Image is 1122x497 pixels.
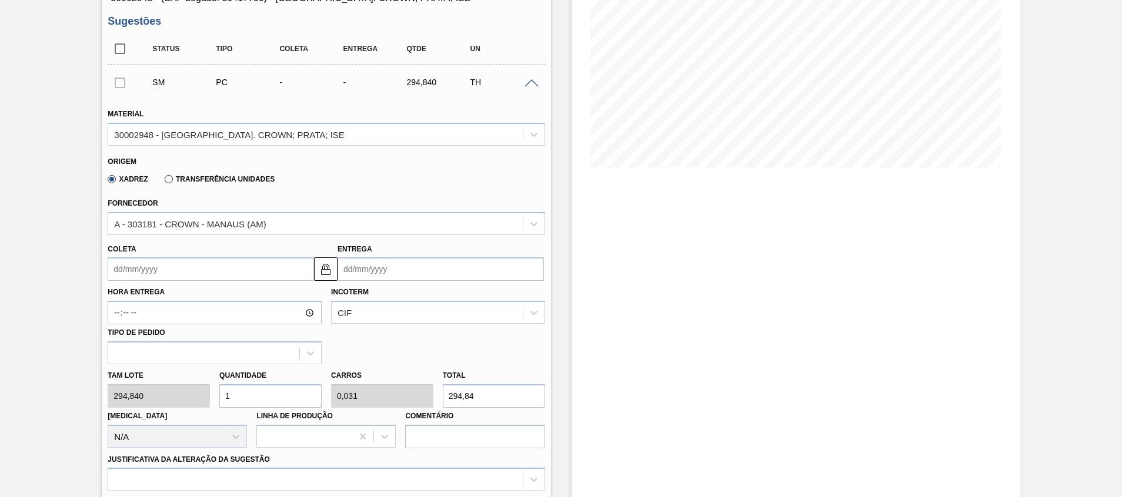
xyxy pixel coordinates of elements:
label: Xadrez [108,175,148,183]
label: Fornecedor [108,199,158,207]
div: Sugestão Manual [149,78,220,87]
button: locked [314,257,338,281]
div: TH [467,78,537,87]
label: Incoterm [331,288,369,296]
input: dd/mm/yyyy [338,257,544,281]
div: 30002948 - [GEOGRAPHIC_DATA]. CROWN; PRATA; ISE [114,129,345,139]
div: Coleta [276,45,347,53]
div: Entrega [340,45,410,53]
div: CIF [338,308,352,318]
label: Tam lote [108,367,210,384]
label: Origem [108,157,136,166]
img: locked [319,262,333,276]
div: Pedido de Compra [213,78,283,87]
label: Transferência Unidades [165,175,275,183]
label: Comentário [405,408,545,425]
label: Total [443,371,466,380]
label: Entrega [338,245,372,253]
label: Coleta [108,245,136,253]
label: Tipo de pedido [108,328,165,337]
div: 294,840 [403,78,474,87]
label: Quantidade [219,371,266,380]
div: Tipo [213,45,283,53]
label: Linha de Produção [256,412,333,420]
div: A - 303181 - CROWN - MANAUS (AM) [114,219,266,229]
label: Justificativa da Alteração da Sugestão [108,455,270,464]
div: Status [149,45,220,53]
input: dd/mm/yyyy [108,257,314,281]
h3: Sugestões [108,15,545,28]
div: UN [467,45,537,53]
label: Hora Entrega [108,284,322,301]
div: - [340,78,410,87]
div: Qtde [403,45,474,53]
label: [MEDICAL_DATA] [108,412,167,420]
label: Material [108,110,143,118]
div: - [276,78,347,87]
label: Carros [331,371,362,380]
